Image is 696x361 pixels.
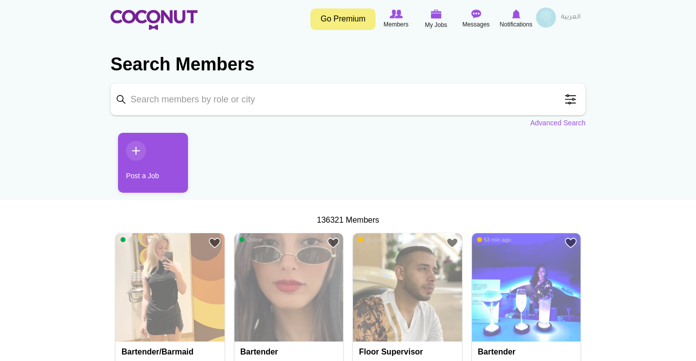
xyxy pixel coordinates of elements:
[240,348,340,357] h4: Bartender
[110,10,197,30] img: Home
[358,236,392,243] span: 44 min ago
[121,348,221,357] h4: Bartender/Barmaid
[376,7,416,30] a: Browse Members Members
[208,237,221,249] a: Add to Favourites
[496,7,536,30] a: Notifications Notifications
[564,237,577,249] a: Add to Favourites
[110,215,585,226] div: 136321 Members
[310,8,375,30] a: Go Premium
[120,236,143,243] span: Online
[512,9,520,18] img: Notifications
[477,236,511,243] span: 53 min ago
[471,9,481,18] img: Messages
[456,7,496,30] a: Messages Messages
[416,7,456,31] a: My Jobs My Jobs
[425,20,447,30] span: My Jobs
[478,348,577,357] h4: Bartender
[389,9,402,18] img: Browse Members
[110,52,585,76] h2: Search Members
[499,19,532,29] span: Notifications
[446,237,458,249] a: Add to Favourites
[556,7,585,27] a: العربية
[239,236,262,243] span: Online
[359,348,458,357] h4: Floor Supervisor
[462,19,490,29] span: Messages
[383,19,408,29] span: Members
[430,9,441,18] img: My Jobs
[530,118,585,128] a: Advanced Search
[110,133,180,200] li: 1 / 1
[110,83,585,115] input: Search members by role or city
[327,237,339,249] a: Add to Favourites
[118,133,188,193] a: Post a Job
